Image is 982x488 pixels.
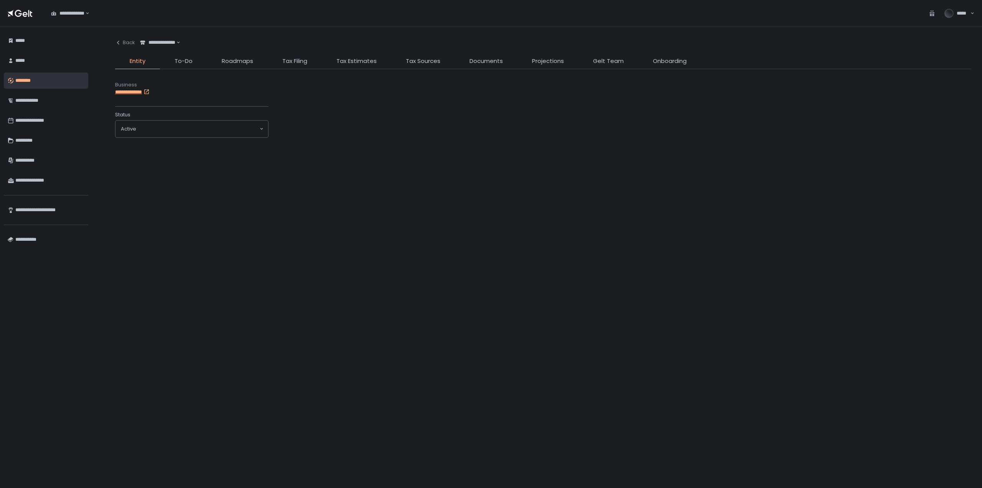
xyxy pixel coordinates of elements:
button: Back [115,35,135,51]
div: Business [115,81,971,88]
span: Roadmaps [222,57,253,66]
input: Search for option [84,10,85,17]
span: Onboarding [653,57,687,66]
span: Tax Filing [282,57,307,66]
span: Tax Estimates [336,57,377,66]
span: Status [115,111,130,118]
span: Documents [470,57,503,66]
div: Back [115,39,135,46]
span: active [121,126,136,132]
input: Search for option [136,125,259,133]
span: To-Do [175,57,193,66]
div: Search for option [135,35,180,51]
span: Gelt Team [593,57,624,66]
div: Search for option [46,5,89,22]
div: Search for option [115,121,268,137]
span: Projections [532,57,564,66]
span: Tax Sources [406,57,440,66]
input: Search for option [175,39,176,46]
span: Entity [130,57,145,66]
